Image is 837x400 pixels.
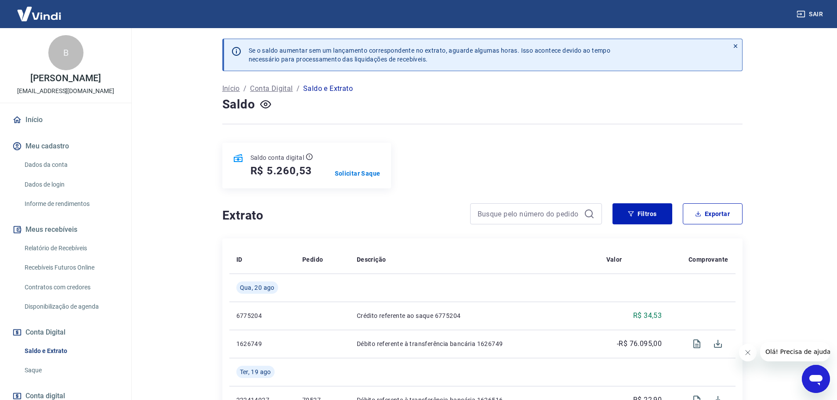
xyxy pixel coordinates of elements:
p: 1626749 [236,339,289,348]
a: Conta Digital [250,83,293,94]
a: Dados de login [21,176,121,194]
span: Qua, 20 ago [240,283,275,292]
div: B [48,35,83,70]
input: Busque pelo número do pedido [478,207,580,220]
a: Início [11,110,121,130]
button: Meu cadastro [11,137,121,156]
button: Filtros [612,203,672,224]
p: Se o saldo aumentar sem um lançamento correspondente no extrato, aguarde algumas horas. Isso acon... [249,46,611,64]
iframe: Fechar mensagem [739,344,757,361]
p: Débito referente à transferência bancária 1626749 [357,339,592,348]
p: [PERSON_NAME] [30,74,101,83]
a: Dados da conta [21,156,121,174]
p: Valor [606,255,622,264]
p: ID [236,255,243,264]
p: Saldo conta digital [250,153,304,162]
a: Contratos com credores [21,278,121,296]
button: Meus recebíveis [11,220,121,239]
p: Saldo e Extrato [303,83,353,94]
button: Sair [795,6,826,22]
p: -R$ 76.095,00 [617,339,662,349]
h5: R$ 5.260,53 [250,164,312,178]
a: Recebíveis Futuros Online [21,259,121,277]
a: Saque [21,361,121,379]
a: Disponibilização de agenda [21,298,121,316]
span: Visualizar [686,333,707,354]
a: Informe de rendimentos [21,195,121,213]
p: R$ 34,53 [633,310,662,321]
img: Vindi [11,0,68,27]
p: / [297,83,300,94]
iframe: Mensagem da empresa [760,342,830,361]
a: Saldo e Extrato [21,342,121,360]
a: Relatório de Recebíveis [21,239,121,257]
a: Início [222,83,240,94]
p: Pedido [302,255,323,264]
span: Download [707,333,728,354]
p: 6775204 [236,311,289,320]
h4: Saldo [222,96,255,113]
span: Olá! Precisa de ajuda? [5,6,74,13]
h4: Extrato [222,207,460,224]
iframe: Botão para abrir a janela de mensagens [802,365,830,393]
button: Exportar [683,203,743,224]
p: [EMAIL_ADDRESS][DOMAIN_NAME] [17,86,114,96]
p: / [243,83,246,94]
p: Crédito referente ao saque 6775204 [357,311,592,320]
p: Descrição [357,255,386,264]
button: Conta Digital [11,323,121,342]
p: Comprovante [688,255,728,264]
span: Ter, 19 ago [240,368,271,376]
a: Solicitar Saque [335,169,380,178]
